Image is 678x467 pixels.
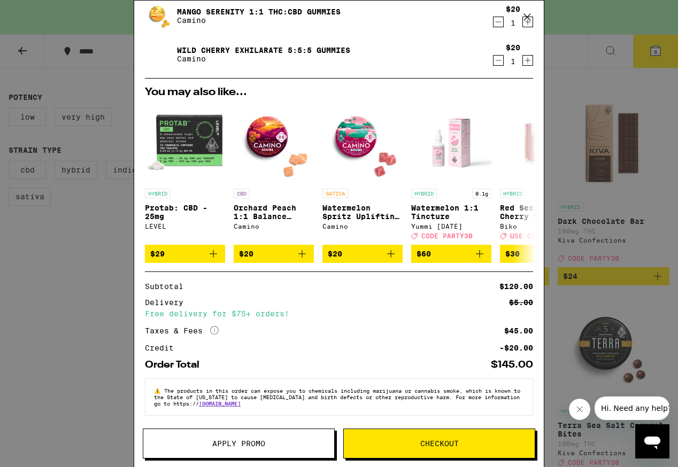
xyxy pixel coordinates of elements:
p: SATIVA [322,189,348,198]
span: $20 [239,250,253,258]
p: Watermelon 1:1 Tincture [411,204,491,221]
span: $20 [328,250,342,258]
iframe: Message from company [595,396,669,420]
div: -$20.00 [499,344,533,352]
span: $29 [150,250,165,258]
span: Apply Promo [212,440,265,447]
p: Protab: CBD - 25mg [145,204,225,221]
div: Credit [145,344,181,352]
button: Add to bag [500,245,580,263]
img: Wild Cherry Exhilarate 5:5:5 Gummies [145,40,175,69]
div: Free delivery for $75+ orders! [145,310,533,317]
div: 1 [506,19,520,27]
a: Open page for Red Series: Cherry Fanta - 3.5g from Biko [500,103,580,245]
img: Biko - Red Series: Cherry Fanta - 3.5g [500,103,580,183]
span: Checkout [420,440,459,447]
button: Add to bag [322,245,403,263]
p: Red Series: Cherry Fanta - 3.5g [500,204,580,221]
iframe: Close message [569,399,590,420]
img: LEVEL - Protab: CBD - 25mg [145,103,225,183]
div: Camino [234,223,314,230]
p: Camino [177,55,350,63]
img: Camino - Orchard Peach 1:1 Balance Sours Gummies [234,103,314,183]
p: 0.1g [472,189,491,198]
div: $145.00 [491,360,533,370]
iframe: Button to launch messaging window [635,424,669,458]
div: $45.00 [504,327,533,334]
a: [DOMAIN_NAME] [199,400,241,407]
div: Biko [500,223,580,230]
p: CBD [234,189,250,198]
button: Increment [522,55,533,66]
div: Camino [322,223,403,230]
div: $20 [506,5,520,13]
span: Hi. Need any help? [6,7,77,16]
button: Decrement [493,17,504,27]
button: Add to bag [145,245,225,263]
h2: You may also like... [145,87,533,98]
a: Open page for Protab: CBD - 25mg from LEVEL [145,103,225,245]
button: Decrement [493,55,504,66]
a: Open page for Orchard Peach 1:1 Balance Sours Gummies from Camino [234,103,314,245]
p: Orchard Peach 1:1 Balance Sours Gummies [234,204,314,221]
p: Camino [177,16,341,25]
span: $30 [505,250,520,258]
img: Camino - Watermelon Spritz Uplifting Sour Gummies [322,103,403,183]
div: $20 [506,43,520,52]
button: Add to bag [411,245,491,263]
div: Yummi [DATE] [411,223,491,230]
a: Open page for Watermelon Spritz Uplifting Sour Gummies from Camino [322,103,403,245]
span: $60 [417,250,431,258]
p: HYBRID [411,189,437,198]
div: Delivery [145,299,191,306]
a: Open page for Watermelon 1:1 Tincture from Yummi Karma [411,103,491,245]
div: 1 [506,57,520,66]
button: Add to bag [234,245,314,263]
p: HYBRID [500,189,526,198]
span: The products in this order can expose you to chemicals including marijuana or cannabis smoke, whi... [154,387,520,407]
a: Mango Serenity 1:1 THC:CBD Gummies [177,7,341,16]
span: CODE PARTY30 [421,232,473,239]
img: Mango Serenity 1:1 THC:CBD Gummies [145,1,175,31]
div: Order Total [145,360,207,370]
button: Apply Promo [143,429,335,458]
img: Yummi Karma - Watermelon 1:1 Tincture [411,103,491,183]
div: $120.00 [499,283,533,290]
div: $5.00 [509,299,533,306]
p: Watermelon Spritz Uplifting Sour Gummies [322,204,403,221]
div: Subtotal [145,283,191,290]
div: LEVEL [145,223,225,230]
span: USE CODE 35OFF [510,232,570,239]
a: Wild Cherry Exhilarate 5:5:5 Gummies [177,46,350,55]
div: Taxes & Fees [145,326,219,336]
button: Checkout [343,429,535,458]
span: ⚠️ [154,387,164,394]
